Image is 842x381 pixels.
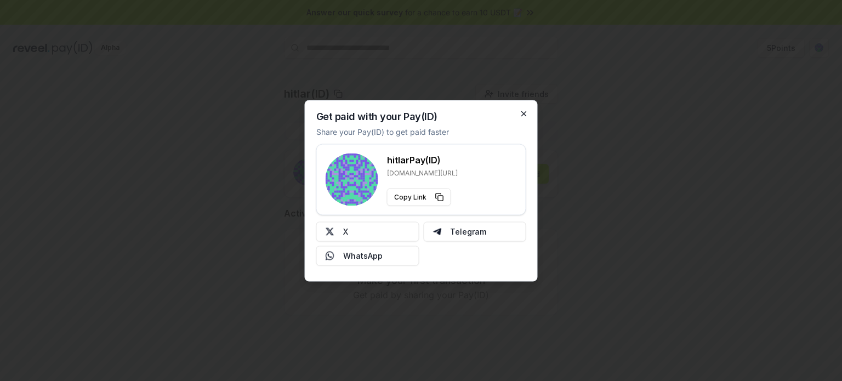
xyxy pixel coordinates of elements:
[316,221,419,241] button: X
[316,126,449,137] p: Share your Pay(ID) to get paid faster
[387,188,451,206] button: Copy Link
[387,168,458,177] p: [DOMAIN_NAME][URL]
[423,221,526,241] button: Telegram
[326,251,334,260] img: Whatsapp
[316,246,419,265] button: WhatsApp
[433,227,441,236] img: Telegram
[316,111,437,121] h2: Get paid with your Pay(ID)
[326,227,334,236] img: X
[387,153,458,166] h3: hitlar Pay(ID)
